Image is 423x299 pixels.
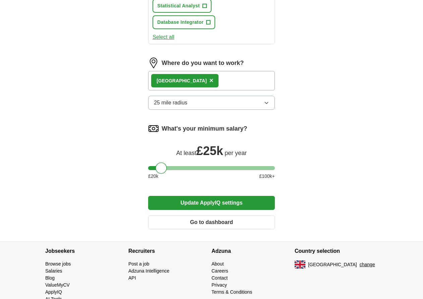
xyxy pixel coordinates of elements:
[157,77,207,84] div: [GEOGRAPHIC_DATA]
[153,33,174,41] button: Select all
[162,124,247,133] label: What's your minimum salary?
[45,261,71,267] a: Browse jobs
[211,275,228,281] a: Contact
[154,99,187,107] span: 25 mile radius
[211,289,252,295] a: Terms & Conditions
[225,150,247,156] span: per year
[157,2,200,9] span: Statistical Analyst
[128,268,169,274] a: Adzuna Intelligence
[148,123,159,134] img: salary.png
[128,261,149,267] a: Post a job
[211,268,228,274] a: Careers
[153,15,215,29] button: Database Integrator
[148,96,275,110] button: 25 mile radius
[211,261,224,267] a: About
[308,261,357,268] span: [GEOGRAPHIC_DATA]
[148,196,275,210] button: Update ApplyIQ settings
[45,282,70,288] a: ValueMyCV
[148,215,275,229] button: Go to dashboard
[157,19,203,26] span: Database Integrator
[211,282,227,288] a: Privacy
[259,173,275,180] span: £ 100 k+
[209,76,214,86] button: ×
[209,77,214,84] span: ×
[360,261,375,268] button: change
[295,260,305,269] img: UK flag
[128,275,136,281] a: API
[148,58,159,68] img: location.png
[45,289,62,295] a: ApplyIQ
[162,59,244,68] label: Where do you want to work?
[196,144,223,158] span: £ 25k
[148,173,158,180] span: £ 20 k
[45,268,62,274] a: Salaries
[176,150,196,156] span: At least
[45,275,55,281] a: Blog
[295,242,378,260] h4: Country selection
